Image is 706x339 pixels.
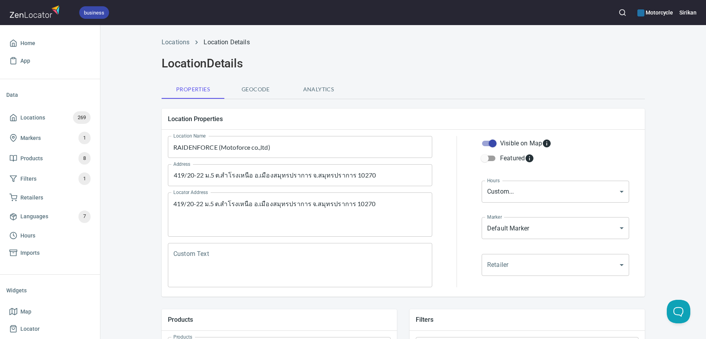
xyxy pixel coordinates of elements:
textarea: 419/20-22 ม.5 ต.สำโรงเหนือ อ.เมืองสมุทรปราการ จ.สมุทรปราการ 10270 [173,200,427,230]
span: Geocode [229,85,282,94]
h6: Sirikan [679,8,697,17]
a: Locations [162,38,189,46]
span: 1 [78,174,91,183]
a: Products8 [6,148,94,169]
a: Filters1 [6,169,94,189]
span: Map [20,307,31,317]
span: Languages [20,212,48,221]
a: App [6,52,94,70]
a: Imports [6,244,94,262]
div: Manage your apps [637,4,673,21]
h6: Motorcycle [637,8,673,17]
svg: Whether the location is visible on the map. [542,139,551,148]
div: Custom... [482,181,629,203]
button: Search [614,4,631,21]
li: Widgets [6,281,94,300]
div: Default Marker [482,217,629,239]
a: Location Details [204,38,249,46]
div: Featured [500,154,534,163]
span: Analytics [292,85,345,94]
button: color-2273A7 [637,9,644,16]
a: Locator [6,320,94,338]
span: Retailers [20,193,43,203]
a: Markers1 [6,128,94,148]
span: Markers [20,133,41,143]
div: ​ [482,254,629,276]
span: business [79,9,109,17]
h5: Location Properties [168,115,639,123]
span: App [20,56,30,66]
span: Home [20,38,35,48]
li: Data [6,85,94,104]
button: Sirikan [679,4,697,21]
span: Products [20,154,43,163]
span: 1 [78,134,91,143]
h5: Filters [416,315,639,324]
img: zenlocator [9,3,62,20]
a: Map [6,303,94,321]
h5: Products [168,315,391,324]
span: Locations [20,113,45,123]
span: Filters [20,174,36,184]
iframe: Help Scout Beacon - Open [667,300,690,323]
span: 8 [78,154,91,163]
a: Home [6,34,94,52]
span: 7 [78,212,91,221]
a: Hours [6,227,94,245]
svg: Featured locations are moved to the top of the search results list. [525,154,534,163]
span: Properties [166,85,220,94]
nav: breadcrumb [162,38,645,47]
div: Visible on Map [500,139,551,148]
a: Retailers [6,189,94,207]
span: Hours [20,231,35,241]
span: Locator [20,324,40,334]
span: Imports [20,248,40,258]
h2: Location Details [162,56,645,71]
a: Languages7 [6,207,94,227]
div: business [79,6,109,19]
span: 269 [73,113,91,122]
a: Locations269 [6,107,94,128]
